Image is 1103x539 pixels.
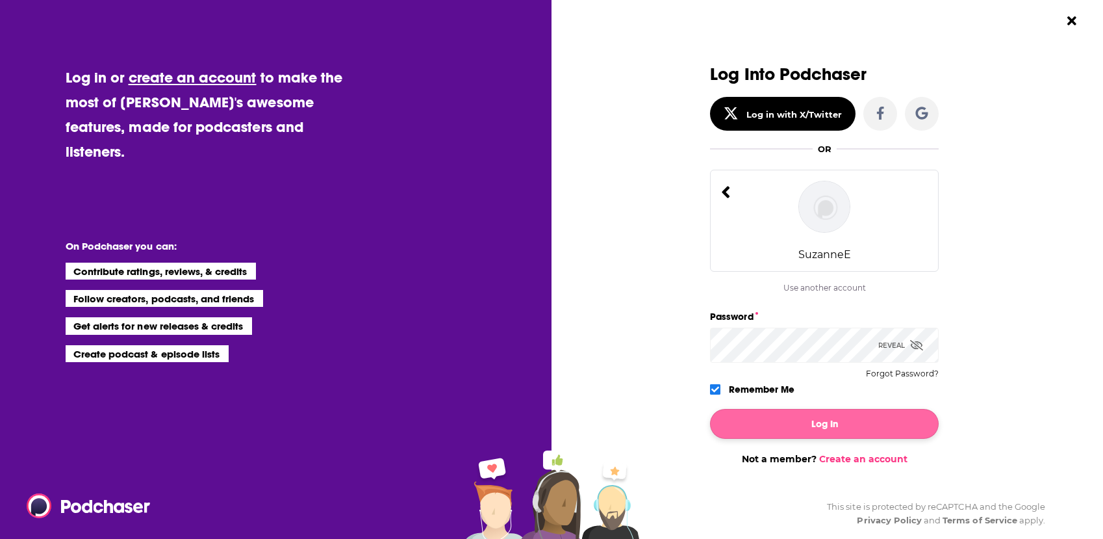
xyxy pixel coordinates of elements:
[66,317,252,334] li: Get alerts for new releases & credits
[710,97,856,131] button: Log in with X/Twitter
[943,515,1017,525] a: Terms of Service
[66,290,264,307] li: Follow creators, podcasts, and friends
[798,248,851,261] div: SuzanneE
[798,181,850,233] img: SuzanneE
[878,328,923,363] div: Reveal
[1059,8,1084,33] button: Close Button
[66,240,325,252] li: On Podchaser you can:
[710,308,939,325] label: Password
[27,493,141,518] a: Podchaser - Follow, Share and Rate Podcasts
[819,453,907,465] a: Create an account
[710,453,939,465] div: Not a member?
[746,109,842,120] div: Log in with X/Twitter
[710,65,939,84] h3: Log Into Podchaser
[66,345,229,362] li: Create podcast & episode lists
[27,493,151,518] img: Podchaser - Follow, Share and Rate Podcasts
[817,500,1045,527] div: This site is protected by reCAPTCHA and the Google and apply.
[729,381,794,398] label: Remember Me
[866,369,939,378] button: Forgot Password?
[857,515,922,525] a: Privacy Policy
[66,263,257,280] li: Contribute ratings, reviews, & credits
[129,68,257,86] a: create an account
[710,409,939,439] button: Log In
[818,144,831,154] div: OR
[710,283,939,293] div: Use another account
